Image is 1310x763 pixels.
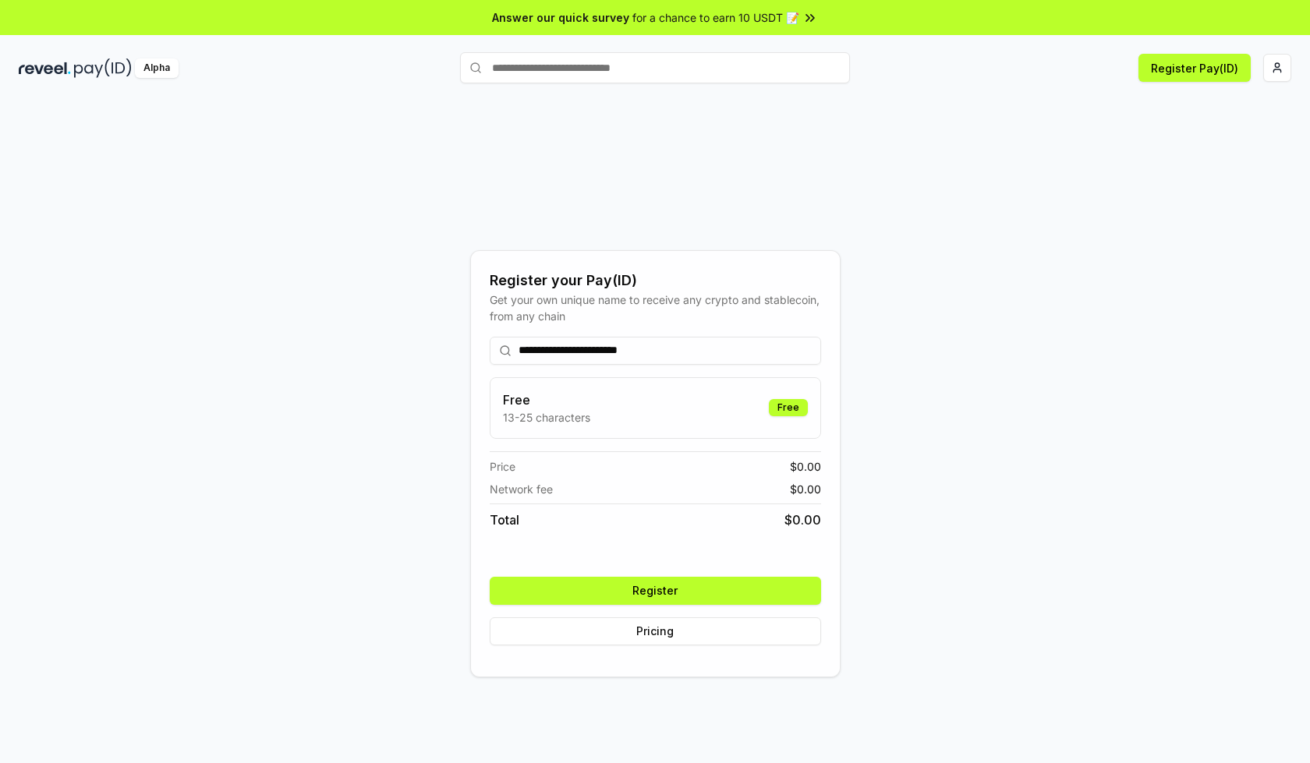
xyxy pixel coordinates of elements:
div: Register your Pay(ID) [490,270,821,291]
span: Answer our quick survey [492,9,629,26]
button: Register Pay(ID) [1138,54,1251,82]
div: Get your own unique name to receive any crypto and stablecoin, from any chain [490,291,821,324]
button: Pricing [490,617,821,645]
img: pay_id [74,58,132,78]
span: Price [490,458,515,475]
span: $ 0.00 [790,481,821,497]
span: Total [490,510,519,529]
span: $ 0.00 [784,510,821,529]
span: for a chance to earn 10 USDT 📝 [632,9,799,26]
button: Register [490,577,821,605]
span: $ 0.00 [790,458,821,475]
div: Free [769,399,808,416]
img: reveel_dark [19,58,71,78]
p: 13-25 characters [503,409,590,426]
h3: Free [503,390,590,409]
span: Network fee [490,481,553,497]
div: Alpha [135,58,179,78]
